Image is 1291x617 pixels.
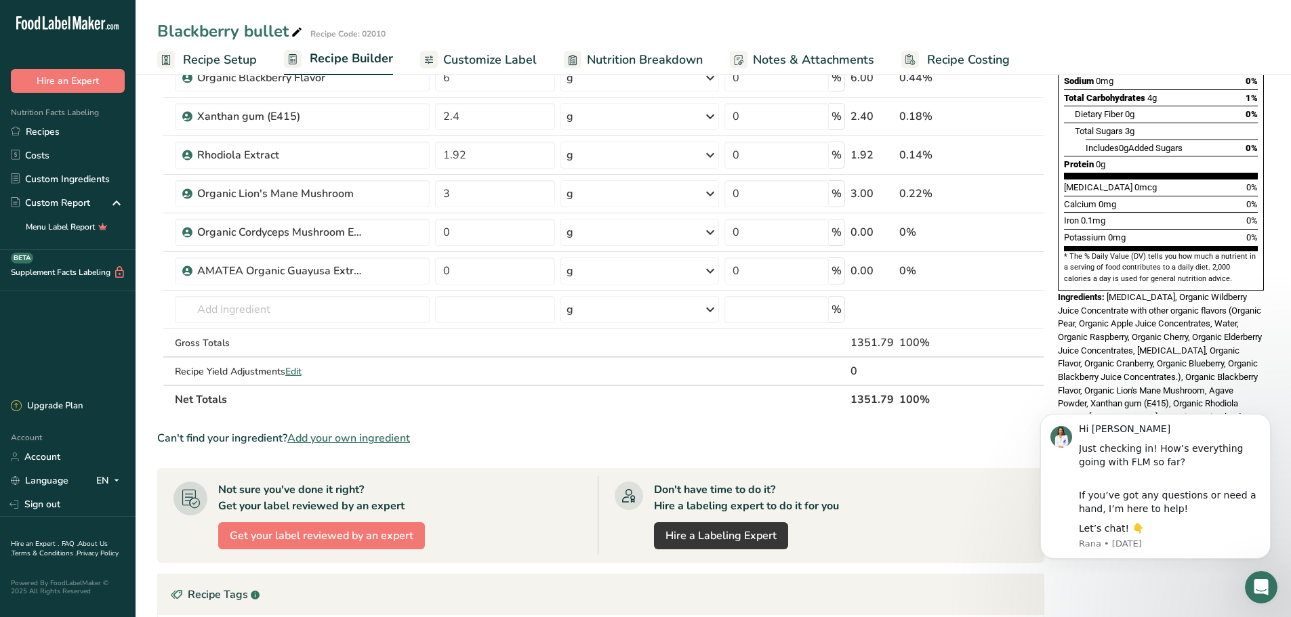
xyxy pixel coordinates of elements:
span: 0mg [1099,199,1116,209]
div: g [567,301,573,318]
div: 1.92 [851,147,894,163]
a: Language [11,469,68,492]
div: 0.00 [851,224,894,240]
span: 3g [1125,126,1134,136]
span: Add your own ingredient [287,430,410,446]
span: 4g [1147,93,1157,103]
span: 0% [1246,109,1258,119]
div: 0.18% [899,108,980,125]
span: 0% [1246,143,1258,153]
a: FAQ . [62,539,78,549]
div: Recipe Yield Adjustments [175,364,430,379]
span: 0% [1246,215,1258,226]
div: Rhodiola Extract [197,147,367,163]
span: Iron [1064,215,1079,226]
span: Includes Added Sugars [1086,143,1183,153]
a: Nutrition Breakdown [564,45,703,75]
span: Notes & Attachments [753,51,874,69]
th: 1351.79 [848,385,897,413]
span: [MEDICAL_DATA] [1064,182,1132,192]
div: g [567,147,573,163]
div: Xanthan gum (E415) [197,108,367,125]
span: 0mcg [1134,182,1157,192]
div: 0.22% [899,186,980,202]
span: Potassium [1064,232,1106,242]
span: Nutrition Breakdown [587,51,703,69]
div: Gross Totals [175,336,430,350]
span: 0mg [1096,76,1113,86]
span: Protein [1064,159,1094,169]
span: 0mg [1108,232,1126,242]
a: Privacy Policy [77,549,119,558]
span: Total Sugars [1075,126,1123,136]
div: EN [96,473,125,489]
span: 1% [1246,93,1258,103]
input: Add Ingredient [175,296,430,323]
div: Not sure you've done it right? Get your label reviewed by an expert [218,482,405,514]
button: Get your label reviewed by an expert [218,522,425,549]
div: Organic Lion's Mane Mushroom [197,186,367,202]
span: 0g [1125,109,1134,119]
span: Total Carbohydrates [1064,93,1145,103]
th: 100% [897,385,983,413]
a: Recipe Setup [157,45,257,75]
span: Sodium [1064,76,1094,86]
th: Net Totals [172,385,848,413]
span: 0g [1119,143,1128,153]
span: Dietary Fiber [1075,109,1123,119]
a: Recipe Builder [284,43,393,76]
div: 100% [899,335,980,351]
span: Recipe Builder [310,49,393,68]
div: AMATEA Organic Guayusa Extract [197,263,367,279]
span: 0% [1246,76,1258,86]
div: g [567,108,573,125]
a: Hire an Expert . [11,539,59,549]
div: Blackberry bullet [157,19,305,43]
div: 2.40 [851,108,894,125]
a: Notes & Attachments [730,45,874,75]
span: Ingredients: [1058,292,1105,302]
a: Hire a Labeling Expert [654,522,788,549]
div: 1351.79 [851,335,894,351]
div: Recipe Tags [158,574,1044,615]
div: Powered By FoodLabelMaker © 2025 All Rights Reserved [11,579,125,595]
div: 0% [899,224,980,240]
span: 0.1mg [1081,215,1105,226]
iframe: Intercom notifications message [1020,393,1291,580]
div: g [567,263,573,279]
section: * The % Daily Value (DV) tells you how much a nutrient in a serving of food contributes to a dail... [1064,251,1258,284]
div: 0.44% [899,70,980,86]
div: Upgrade Plan [11,400,83,413]
span: Get your label reviewed by an expert [230,528,413,544]
div: g [567,186,573,202]
div: 0.14% [899,147,980,163]
div: 3.00 [851,186,894,202]
span: [MEDICAL_DATA], Organic Wildberry Juice Concentrate with other organic flavors (Organic Pear, Org... [1058,292,1262,449]
div: g [567,70,573,86]
a: Recipe Costing [901,45,1010,75]
div: Organic Blackberry Flavor [197,70,367,86]
div: 0.00 [851,263,894,279]
div: Custom Report [11,196,90,210]
span: 0% [1246,232,1258,242]
button: Hire an Expert [11,69,125,93]
div: Can't find your ingredient? [157,430,1044,446]
a: About Us . [11,539,108,558]
span: Recipe Costing [927,51,1010,69]
div: 6.00 [851,70,894,86]
span: 0% [1246,182,1258,192]
div: g [567,224,573,240]
span: Recipe Setup [183,51,257,69]
div: Organic Cordyceps Mushroom Extract [197,224,367,240]
span: 0% [1246,199,1258,209]
iframe: Intercom live chat [1245,571,1277,603]
div: BETA [11,253,33,263]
